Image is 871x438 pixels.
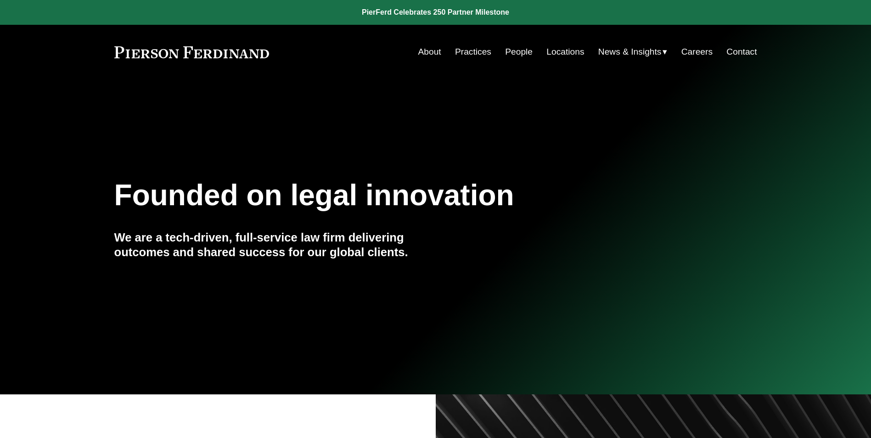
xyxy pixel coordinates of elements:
a: Contact [726,43,757,61]
a: Careers [681,43,713,61]
a: Practices [455,43,491,61]
h4: We are a tech-driven, full-service law firm delivering outcomes and shared success for our global... [114,230,436,260]
a: People [505,43,533,61]
a: Locations [546,43,584,61]
span: News & Insights [598,44,662,60]
a: folder dropdown [598,43,668,61]
h1: Founded on legal innovation [114,179,650,212]
a: About [418,43,441,61]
